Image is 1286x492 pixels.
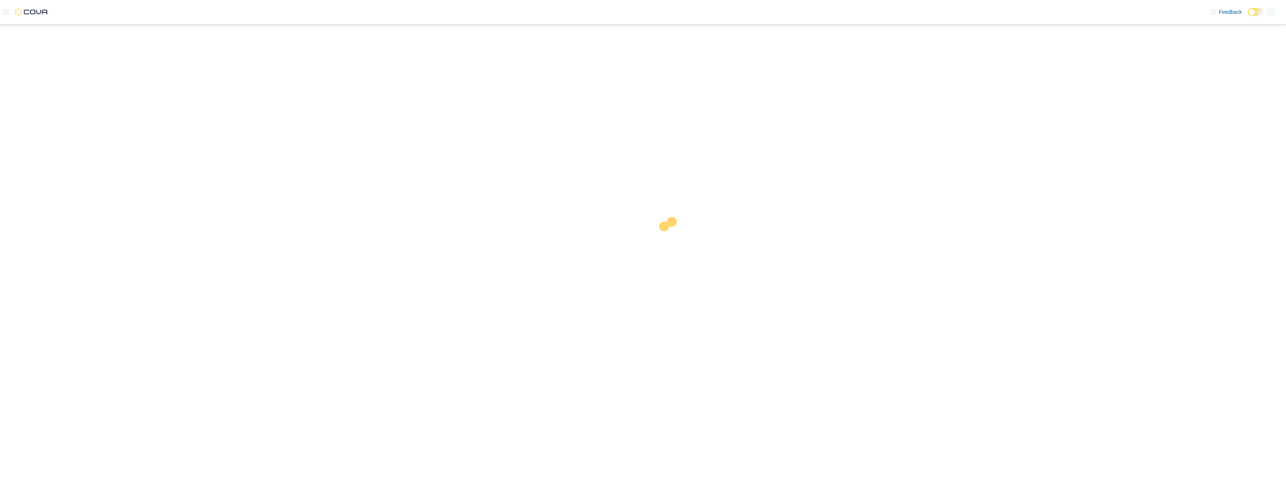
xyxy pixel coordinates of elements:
img: Cova [15,8,49,16]
img: cova-loader [643,211,699,267]
input: Dark Mode [1248,8,1264,16]
span: Feedback [1219,8,1242,16]
a: Feedback [1207,4,1245,19]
